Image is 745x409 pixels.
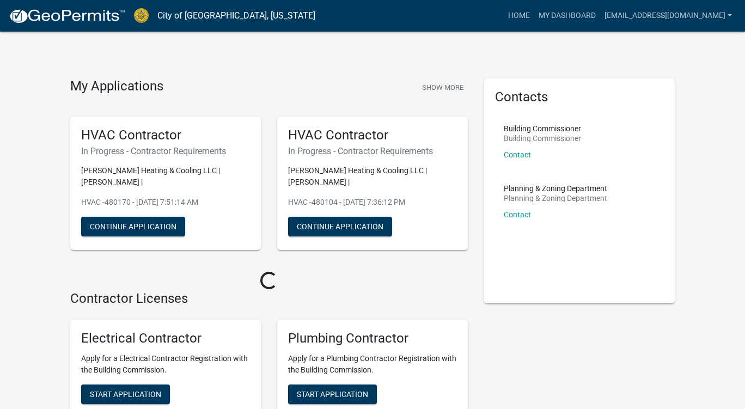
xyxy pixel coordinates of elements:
[81,353,250,376] p: Apply for a Electrical Contractor Registration with the Building Commission.
[70,291,468,307] h4: Contractor Licenses
[81,384,170,404] button: Start Application
[504,194,607,202] p: Planning & Zoning Department
[504,135,581,142] p: Building Commissioner
[600,5,736,26] a: [EMAIL_ADDRESS][DOMAIN_NAME]
[288,127,457,143] h5: HVAC Contractor
[288,146,457,156] h6: In Progress - Contractor Requirements
[81,146,250,156] h6: In Progress - Contractor Requirements
[81,127,250,143] h5: HVAC Contractor
[81,165,250,188] p: [PERSON_NAME] Heating & Cooling LLC | [PERSON_NAME] |
[504,125,581,132] p: Building Commissioner
[504,210,531,219] a: Contact
[495,89,664,105] h5: Contacts
[81,197,250,208] p: HVAC -480170 - [DATE] 7:51:14 AM
[504,5,534,26] a: Home
[297,390,368,399] span: Start Application
[157,7,315,25] a: City of [GEOGRAPHIC_DATA], [US_STATE]
[70,78,163,95] h4: My Applications
[288,331,457,346] h5: Plumbing Contractor
[288,165,457,188] p: [PERSON_NAME] Heating & Cooling LLC | [PERSON_NAME] |
[81,217,185,236] button: Continue Application
[288,353,457,376] p: Apply for a Plumbing Contractor Registration with the Building Commission.
[134,8,149,23] img: City of Jeffersonville, Indiana
[90,390,161,399] span: Start Application
[534,5,600,26] a: My Dashboard
[504,150,531,159] a: Contact
[288,384,377,404] button: Start Application
[288,197,457,208] p: HVAC -480104 - [DATE] 7:36:12 PM
[418,78,468,96] button: Show More
[288,217,392,236] button: Continue Application
[504,185,607,192] p: Planning & Zoning Department
[81,331,250,346] h5: Electrical Contractor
